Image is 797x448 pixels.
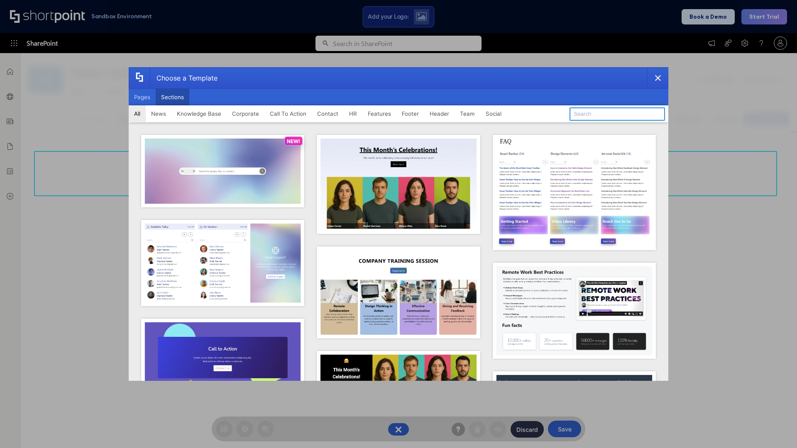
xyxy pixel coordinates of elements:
[312,105,344,122] button: Contact
[227,105,264,122] button: Corporate
[146,105,171,122] button: News
[755,408,797,448] iframe: Chat Widget
[287,138,300,144] p: NEW!
[129,105,146,122] button: All
[264,105,312,122] button: Call To Action
[129,89,156,105] button: Pages
[156,89,189,105] button: Sections
[171,105,227,122] button: Knowledge Base
[344,105,362,122] button: HR
[150,68,218,88] div: Choose a Template
[396,105,424,122] button: Footer
[455,105,480,122] button: Team
[362,105,396,122] button: Features
[570,107,665,121] input: Search
[129,67,668,381] div: template selector
[424,105,455,122] button: Header
[480,105,507,122] button: Social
